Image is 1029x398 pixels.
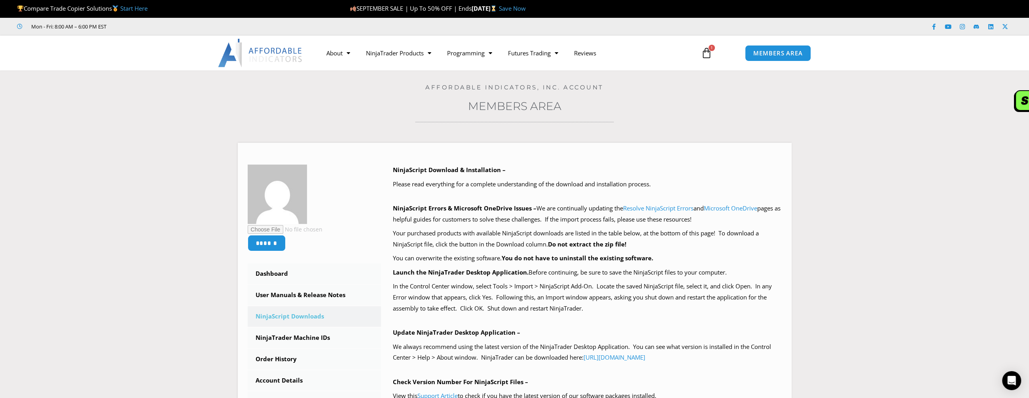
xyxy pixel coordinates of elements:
iframe: Customer reviews powered by Trustpilot [117,23,236,30]
a: About [318,44,358,62]
a: Microsoft OneDrive [704,204,757,212]
b: Do not extract the zip file! [548,240,626,248]
img: 🥇 [112,6,118,11]
a: Account Details [248,370,381,391]
span: 1 [709,45,715,51]
a: NinjaTrader Machine IDs [248,328,381,348]
div: Open Intercom Messenger [1002,371,1021,390]
a: Affordable Indicators, Inc. Account [425,83,604,91]
a: MEMBERS AREA [745,45,811,61]
p: Please read everything for a complete understanding of the download and installation process. [393,179,782,190]
p: Before continuing, be sure to save the NinjaScript files to your computer. [393,267,782,278]
a: Futures Trading [500,44,566,62]
a: Start Here [120,4,148,12]
img: 🍂 [350,6,356,11]
b: Update NinjaTrader Desktop Application – [393,328,520,336]
img: 🏆 [17,6,23,11]
a: Members Area [468,99,561,113]
a: Programming [439,44,500,62]
p: We always recommend using the latest version of the NinjaTrader Desktop Application. You can see ... [393,341,782,364]
img: 5c988e4a7a3134aff6b1e441f4dfac2912d3ee92c7c384c44616558df30b37d7 [248,165,307,224]
span: Compare Trade Copier Solutions [17,4,148,12]
span: MEMBERS AREA [753,50,803,56]
strong: [DATE] [471,4,498,12]
span: SEPTEMBER SALE | Up To 50% OFF | Ends [350,4,471,12]
a: NinjaScript Downloads [248,306,381,327]
a: Resolve NinjaScript Errors [623,204,694,212]
p: You can overwrite the existing software. [393,253,782,264]
img: ⌛ [491,6,496,11]
a: 1 [689,42,724,64]
p: We are continually updating the and pages as helpful guides for customers to solve these challeng... [393,203,782,225]
b: You do not have to uninstall the existing software. [502,254,653,262]
p: In the Control Center window, select Tools > Import > NinjaScript Add-On. Locate the saved NinjaS... [393,281,782,314]
a: Dashboard [248,263,381,284]
a: [URL][DOMAIN_NAME] [584,353,645,361]
a: Reviews [566,44,604,62]
b: NinjaScript Errors & Microsoft OneDrive Issues – [393,204,536,212]
a: User Manuals & Release Notes [248,285,381,305]
b: Launch the NinjaTrader Desktop Application. [393,268,529,276]
a: NinjaTrader Products [358,44,439,62]
a: Order History [248,349,381,370]
span: Mon - Fri: 8:00 AM – 6:00 PM EST [29,22,106,31]
b: Check Version Number For NinjaScript Files – [393,378,528,386]
p: Your purchased products with available NinjaScript downloads are listed in the table below, at th... [393,228,782,250]
b: NinjaScript Download & Installation – [393,166,506,174]
a: Save Now [499,4,526,12]
img: LogoAI | Affordable Indicators – NinjaTrader [218,39,303,67]
nav: Menu [318,44,692,62]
